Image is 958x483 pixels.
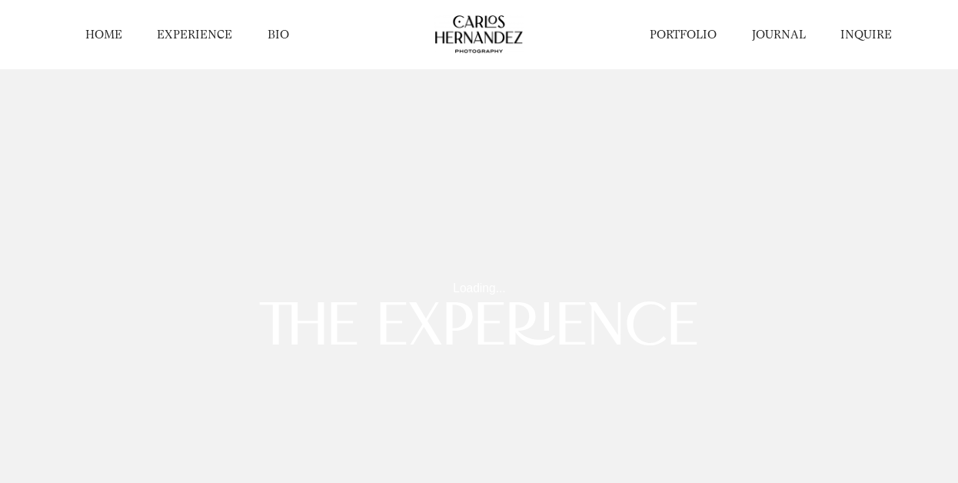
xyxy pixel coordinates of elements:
a: EXPERIENCE [157,27,232,42]
span: THE EXPERIENCE [259,301,699,360]
a: INQUIRE [840,27,892,42]
a: JOURNAL [752,27,806,42]
a: HOME [85,27,122,42]
a: BIO [268,27,289,42]
a: PORTFOLIO [650,27,717,42]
